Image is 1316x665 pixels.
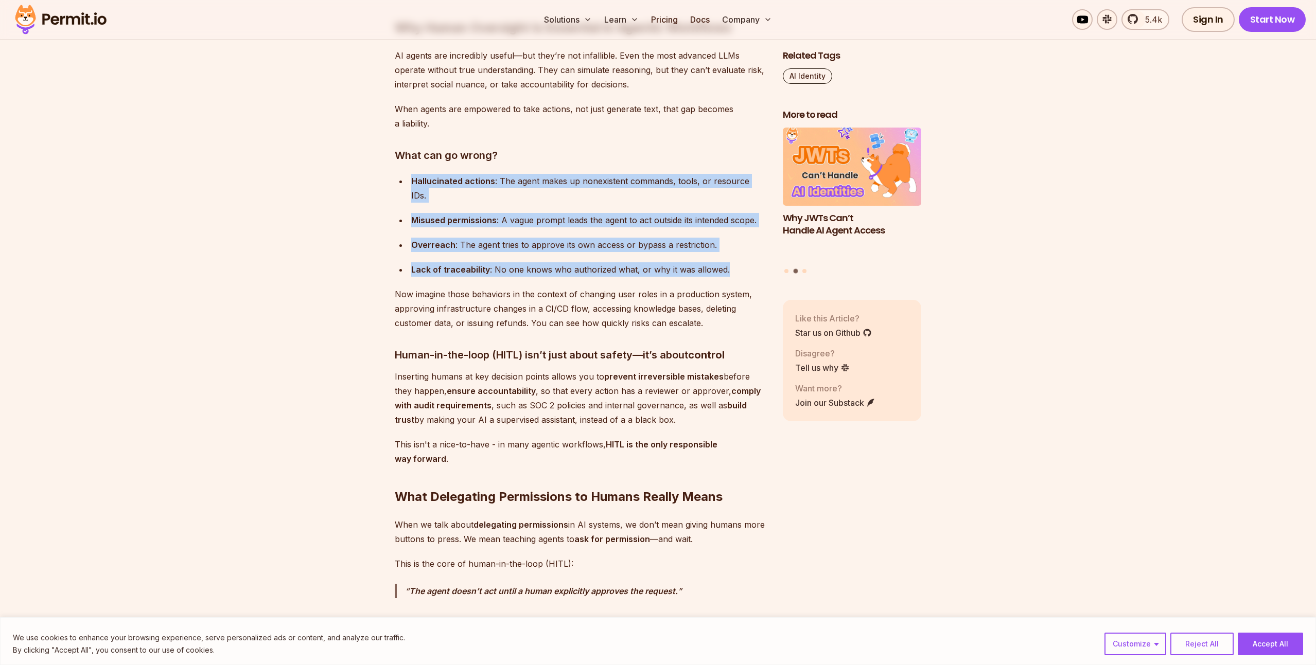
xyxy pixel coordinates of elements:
strong: Misused permissions [411,215,497,225]
a: Sign In [1182,7,1235,32]
h2: Related Tags [783,49,922,62]
strong: control [688,349,725,361]
strong: comply with audit requirements [395,386,761,410]
p: This isn't a nice-to-have - in many agentic workflows, . [395,437,766,466]
strong: prevent irreversible mistakes [604,371,724,382]
strong: ask for permission [574,534,650,544]
button: Go to slide 1 [784,269,788,273]
a: Star us on Github [795,326,872,338]
p: AI agents are incredibly useful—but they’re not infallible. Even the most advanced LLMs operate w... [395,48,766,92]
div: : The agent tries to approve its own access or bypass a restriction. [411,238,766,252]
button: Go to slide 3 [802,269,806,273]
button: Accept All [1238,633,1303,655]
button: Customize [1104,633,1166,655]
strong: build trust [395,400,747,425]
button: Learn [600,9,643,30]
div: : No one knows who authorized what, or why it was allowed. [411,262,766,277]
p: Inserting humans at key decision points allows you to before they happen, , so that every action ... [395,369,766,427]
button: Go to slide 2 [793,269,798,274]
p: When we talk about in AI systems, we don’t mean giving humans more buttons to press. We mean teac... [395,517,766,546]
strong: HITL is the only responsible way forward [395,439,717,464]
img: Why JWTs Can’t Handle AI Agent Access [783,128,922,206]
a: Tell us why [795,361,850,373]
button: Solutions [540,9,596,30]
h3: Human-in-the-loop (HITL) isn’t just about safety—it’s about [395,347,766,363]
div: : A vague prompt leads the agent to act outside its intended scope. [411,213,766,227]
p: Like this Article? [795,312,872,324]
button: Reject All [1170,633,1234,655]
a: Why JWTs Can’t Handle AI Agent AccessWhy JWTs Can’t Handle AI Agent Access [783,128,922,263]
a: AI Identity [783,68,832,84]
h3: Why JWTs Can’t Handle AI Agent Access [783,211,922,237]
a: Pricing [647,9,682,30]
p: By clicking "Accept All", you consent to our use of cookies. [13,644,405,656]
button: Company [718,9,776,30]
p: Disagree? [795,347,850,359]
strong: Hallucinated actions [411,176,495,186]
strong: delegating permissions [473,519,568,530]
strong: ensure accountability [447,386,536,396]
img: Permit logo [10,2,111,37]
p: Now imagine those behaviors in the context of changing user roles in a production system, approvi... [395,287,766,330]
p: We use cookies to enhance your browsing experience, serve personalized ads or content, and analyz... [13,632,405,644]
li: 2 of 3 [783,128,922,263]
a: 5.4k [1121,9,1169,30]
a: Join our Substack [795,396,875,408]
a: Docs [686,9,714,30]
h3: What can go wrong? [395,147,766,164]
div: : The agent makes up nonexistent commands, tools, or resource IDs. [411,174,766,203]
p: Want more? [795,382,875,394]
h2: More to read [783,109,922,121]
p: This is the core of human-in-the-loop (HITL): [395,556,766,571]
strong: The agent doesn’t act until a human explicitly approves the request. [409,586,678,596]
strong: Lack of traceability [411,264,490,275]
a: Start Now [1239,7,1306,32]
strong: Overreach [411,240,455,250]
h3: The HITL Control Loop [395,615,766,631]
h2: What Delegating Permissions to Humans Really Means [395,447,766,505]
p: When agents are empowered to take actions, not just generate text, that gap becomes a liability. [395,102,766,131]
div: Posts [783,128,922,275]
span: 5.4k [1139,13,1162,26]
